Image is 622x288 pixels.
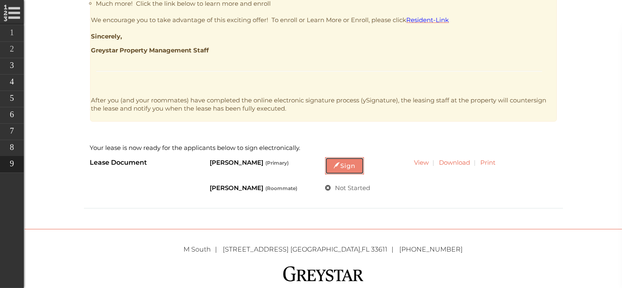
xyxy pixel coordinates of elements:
[283,265,364,283] img: Greystar logo and Greystar website
[90,143,557,153] p: Your lease is now ready for the applicants below to sign electronically.
[407,16,449,24] a: Resident-Link
[325,157,364,175] a: Sign
[184,245,222,253] span: M South
[184,245,398,253] a: M South [STREET_ADDRESS] [GEOGRAPHIC_DATA],FL 33611
[91,46,209,54] span: Greystar Property Management Staff
[91,16,449,24] span: We encourage you to take advantage of this exciting offer! To enroll or Learn More or Enroll, ple...
[371,245,388,253] span: 33611
[400,245,463,253] a: [PHONE_NUMBER]
[291,245,361,253] span: [GEOGRAPHIC_DATA]
[478,159,495,166] a: Print
[437,159,470,166] a: Download
[325,183,412,193] div: Not Started
[210,157,325,168] div: [PERSON_NAME]
[210,183,325,194] div: [PERSON_NAME]
[263,160,289,166] span: (Primary)
[91,32,122,40] span: Sincerely,
[412,159,429,166] a: View
[362,245,370,253] span: FL
[84,157,204,174] div: Lease Document
[263,185,297,191] span: (Roommate)
[223,245,398,253] span: ,
[223,245,289,253] span: [STREET_ADDRESS]
[91,80,557,113] p: After you (and your roommates) have completed the online electronic signature process (ySignature...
